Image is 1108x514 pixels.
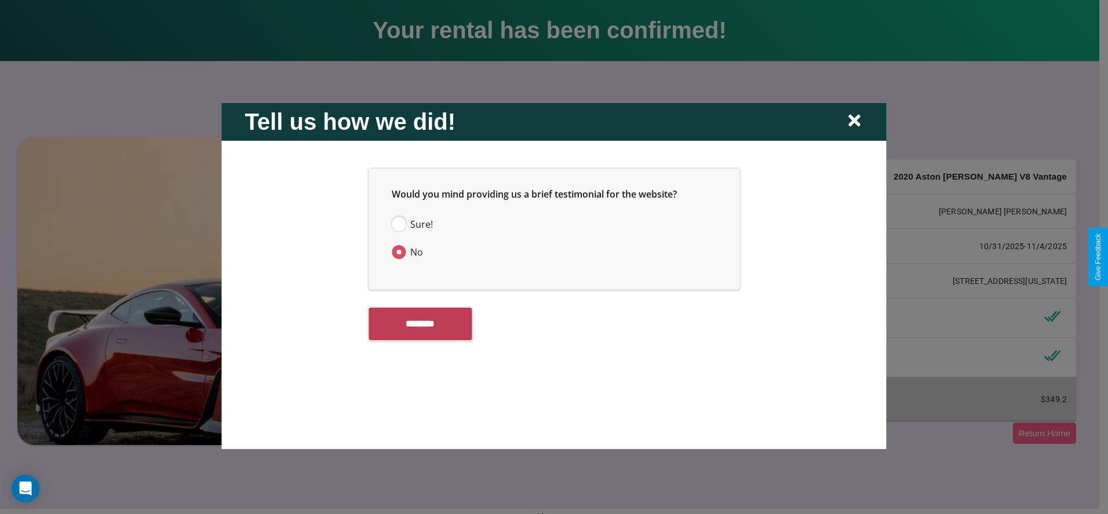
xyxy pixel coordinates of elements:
h2: Tell us how we did! [245,108,455,134]
span: Would you mind providing us a brief testimonial for the website? [392,187,677,200]
div: Open Intercom Messenger [12,475,39,502]
span: Sure! [410,217,433,231]
div: Give Feedback [1094,234,1102,280]
span: No [410,245,423,258]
